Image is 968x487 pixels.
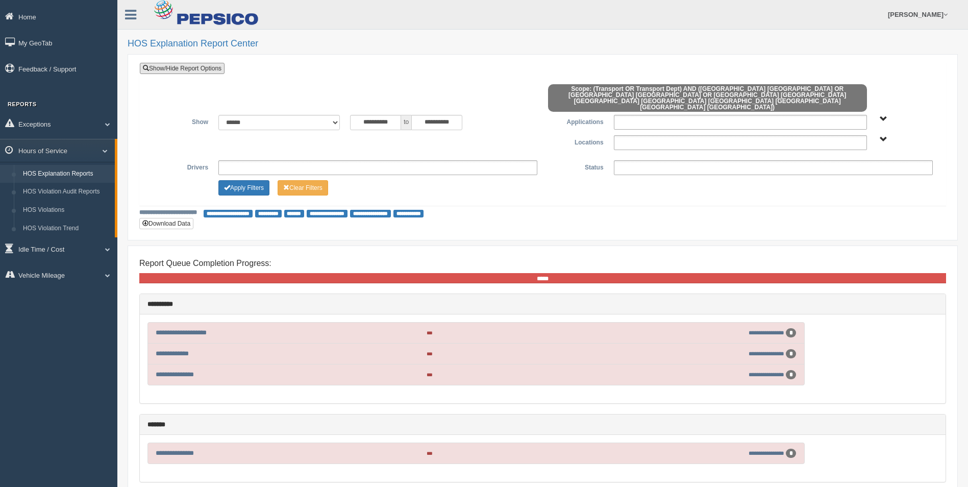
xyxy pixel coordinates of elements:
[147,160,213,173] label: Drivers
[139,218,193,229] button: Download Data
[542,115,608,127] label: Applications
[218,180,269,196] button: Change Filter Options
[548,84,867,112] span: Scope: (Transport OR Transport Dept) AND ([GEOGRAPHIC_DATA] [GEOGRAPHIC_DATA] OR [GEOGRAPHIC_DATA...
[18,183,115,201] a: HOS Violation Audit Reports
[18,220,115,238] a: HOS Violation Trend
[140,63,225,74] a: Show/Hide Report Options
[278,180,328,196] button: Change Filter Options
[401,115,411,130] span: to
[18,201,115,220] a: HOS Violations
[139,259,946,268] h4: Report Queue Completion Progress:
[147,115,213,127] label: Show
[542,160,608,173] label: Status
[18,165,115,183] a: HOS Explanation Reports
[543,135,609,148] label: Locations
[128,39,958,49] h2: HOS Explanation Report Center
